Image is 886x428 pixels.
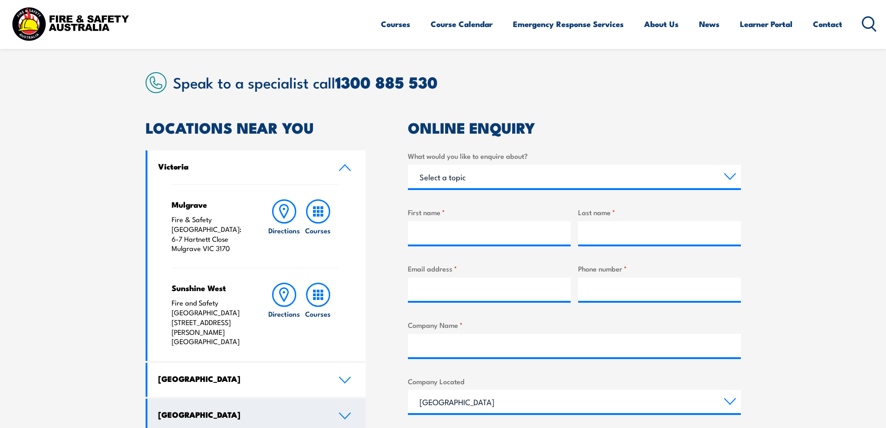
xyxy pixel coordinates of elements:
[172,199,249,210] h4: Mulgrave
[158,374,325,384] h4: [GEOGRAPHIC_DATA]
[335,69,438,94] a: 1300 885 530
[381,12,410,36] a: Courses
[172,215,249,253] p: Fire & Safety [GEOGRAPHIC_DATA]: 6-7 Hartnett Close Mulgrave VIC 3170
[158,409,325,420] h4: [GEOGRAPHIC_DATA]
[268,225,300,235] h6: Directions
[408,376,741,387] label: Company Located
[408,263,571,274] label: Email address
[408,121,741,134] h2: ONLINE ENQUIRY
[408,319,741,330] label: Company Name
[147,150,366,184] a: Victoria
[301,199,335,253] a: Courses
[513,12,624,36] a: Emergency Response Services
[305,225,331,235] h6: Courses
[431,12,493,36] a: Course Calendar
[172,298,249,346] p: Fire and Safety [GEOGRAPHIC_DATA] [STREET_ADDRESS][PERSON_NAME] [GEOGRAPHIC_DATA]
[408,150,741,161] label: What would you like to enquire about?
[267,199,301,253] a: Directions
[267,283,301,346] a: Directions
[740,12,793,36] a: Learner Portal
[301,283,335,346] a: Courses
[146,121,366,134] h2: LOCATIONS NEAR YOU
[408,207,571,217] label: First name
[699,12,719,36] a: News
[813,12,842,36] a: Contact
[578,263,741,274] label: Phone number
[644,12,679,36] a: About Us
[268,309,300,319] h6: Directions
[147,363,366,397] a: [GEOGRAPHIC_DATA]
[578,207,741,217] label: Last name
[158,161,325,171] h4: Victoria
[172,283,249,293] h4: Sunshine West
[173,74,741,90] h2: Speak to a specialist call
[305,309,331,319] h6: Courses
